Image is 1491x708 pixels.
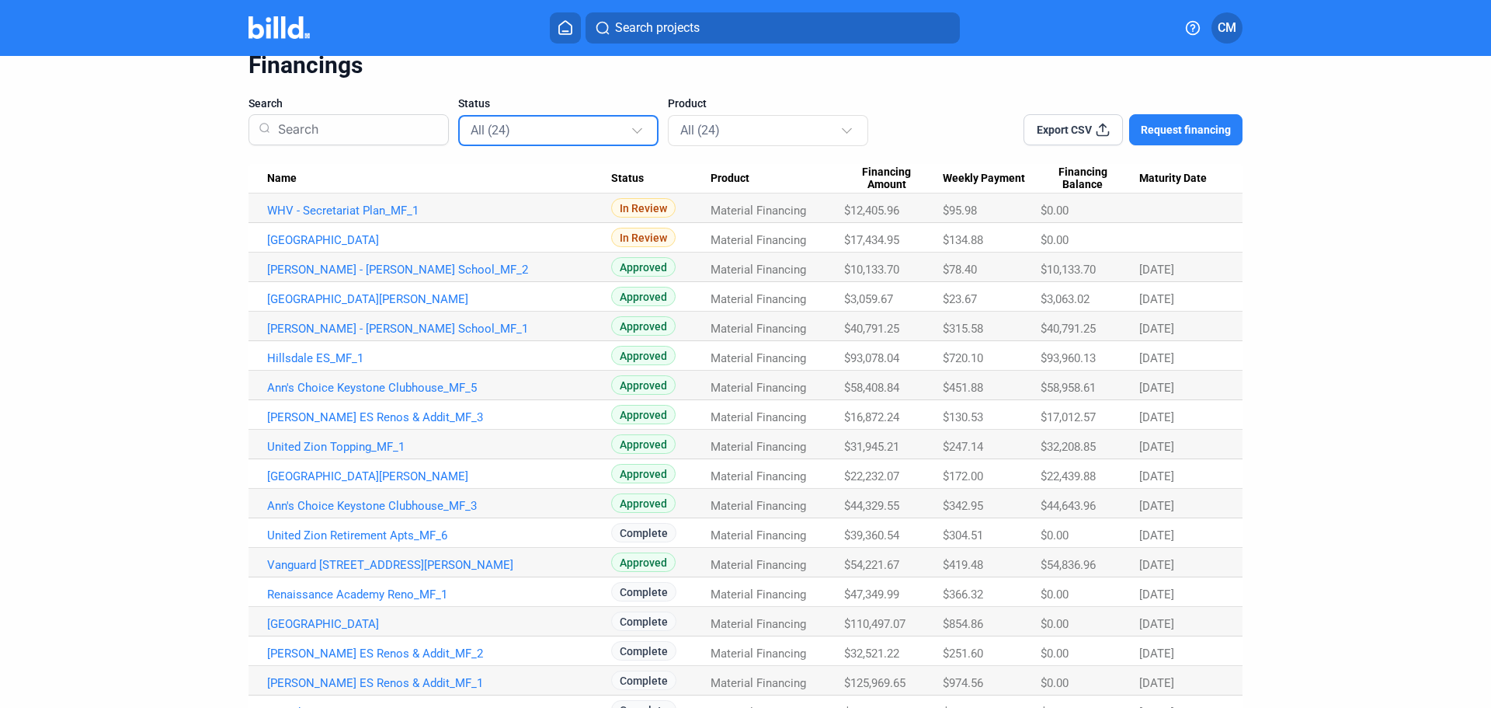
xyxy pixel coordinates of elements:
span: Material Financing [711,676,806,690]
span: Material Financing [711,558,806,572]
div: Financing Balance [1041,166,1139,192]
a: [GEOGRAPHIC_DATA][PERSON_NAME] [267,469,611,483]
span: $247.14 [943,440,983,454]
span: $32,521.22 [844,647,899,661]
input: Search [272,110,439,150]
span: $47,349.99 [844,588,899,602]
span: $54,221.67 [844,558,899,572]
div: Maturity Date [1139,172,1224,186]
span: Complete [611,641,676,661]
span: $44,643.96 [1041,499,1096,513]
span: In Review [611,198,676,218]
span: Material Financing [711,528,806,542]
span: $58,958.61 [1041,381,1096,395]
span: [DATE] [1139,558,1174,572]
span: Financing Balance [1041,166,1125,192]
span: Complete [611,671,676,690]
a: [PERSON_NAME] - [PERSON_NAME] School_MF_2 [267,263,611,277]
span: $0.00 [1041,528,1069,542]
span: Complete [611,523,676,542]
a: [PERSON_NAME] ES Renos & Addit_MF_1 [267,676,611,690]
span: $3,059.67 [844,292,893,306]
span: Request financing [1141,122,1231,138]
span: Product [668,96,707,111]
span: [DATE] [1139,617,1174,631]
span: [DATE] [1139,676,1174,690]
span: $93,078.04 [844,351,899,365]
span: $419.48 [943,558,983,572]
span: [DATE] [1139,292,1174,306]
a: Renaissance Academy Reno_MF_1 [267,588,611,602]
button: Export CSV [1024,114,1123,145]
span: $31,945.21 [844,440,899,454]
span: $3,063.02 [1041,292,1090,306]
a: United Zion Topping_MF_1 [267,440,611,454]
span: Financing Amount [844,166,929,192]
span: Approved [611,375,676,395]
span: $110,497.07 [844,617,905,631]
button: Search projects [586,12,960,44]
span: $134.88 [943,233,983,247]
span: $974.56 [943,676,983,690]
span: $22,439.88 [1041,469,1096,483]
a: Hillsdale ES_MF_1 [267,351,611,365]
span: Weekly Payment [943,172,1025,186]
span: Material Financing [711,263,806,277]
span: Material Financing [711,410,806,424]
span: Name [267,172,297,186]
span: [DATE] [1139,588,1174,602]
span: [DATE] [1139,647,1174,661]
span: Approved [611,346,676,365]
span: $23.67 [943,292,977,306]
span: $95.98 [943,204,977,218]
span: Export CSV [1037,122,1092,138]
span: [DATE] [1139,528,1174,542]
span: $40,791.25 [1041,322,1096,336]
span: Approved [611,287,676,306]
span: Material Financing [711,292,806,306]
span: Material Financing [711,647,806,661]
span: Status [458,96,490,111]
span: $451.88 [943,381,983,395]
span: $0.00 [1041,204,1069,218]
span: $315.58 [943,322,983,336]
a: [PERSON_NAME] - [PERSON_NAME] School_MF_1 [267,322,611,336]
span: Maturity Date [1139,172,1207,186]
span: Material Financing [711,617,806,631]
span: Approved [611,494,676,513]
span: $720.10 [943,351,983,365]
span: Material Financing [711,204,806,218]
button: CM [1211,12,1242,44]
div: Name [267,172,611,186]
span: Complete [611,612,676,631]
span: Material Financing [711,381,806,395]
span: $16,872.24 [844,410,899,424]
span: $172.00 [943,469,983,483]
a: [PERSON_NAME] ES Renos & Addit_MF_3 [267,410,611,424]
span: $32,208.85 [1041,440,1096,454]
span: Material Financing [711,322,806,336]
span: $0.00 [1041,588,1069,602]
div: Financings [248,51,1242,80]
span: Product [711,172,749,186]
a: [PERSON_NAME] ES Renos & Addit_MF_2 [267,647,611,661]
span: Approved [611,257,676,277]
a: Ann's Choice Keystone Clubhouse_MF_3 [267,499,611,513]
span: Material Financing [711,233,806,247]
span: $39,360.54 [844,528,899,542]
mat-select-trigger: All (24) [471,123,510,138]
a: WHV - Secretariat Plan_MF_1 [267,204,611,218]
span: [DATE] [1139,381,1174,395]
span: Material Financing [711,440,806,454]
span: $0.00 [1041,233,1069,247]
div: Financing Amount [844,166,943,192]
a: United Zion Retirement Apts_MF_6 [267,528,611,542]
span: [DATE] [1139,410,1174,424]
a: [GEOGRAPHIC_DATA] [267,617,611,631]
span: In Review [611,228,676,247]
a: [GEOGRAPHIC_DATA] [267,233,611,247]
span: $22,232.07 [844,469,899,483]
span: Approved [611,316,676,336]
span: $251.60 [943,647,983,661]
span: $93,960.13 [1041,351,1096,365]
